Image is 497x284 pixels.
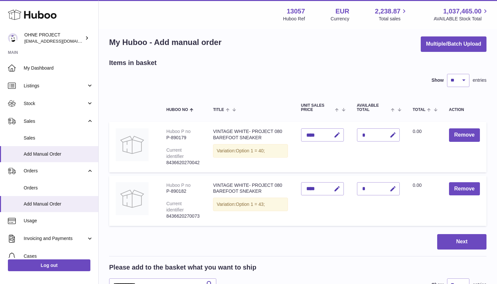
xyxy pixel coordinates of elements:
span: 0.00 [413,183,422,188]
button: Next [437,234,486,250]
span: Huboo no [166,108,188,112]
label: Show [432,77,444,83]
span: Total [413,108,426,112]
div: P-890182 [166,188,200,194]
div: Current identifier [166,147,184,159]
span: Orders [24,185,93,191]
strong: 13057 [287,7,305,16]
span: 0.00 [413,129,422,134]
div: 8436620270073 [166,213,200,219]
img: VINTAGE WHITE- PROJECT 080 BAREFOOT SNEAKER [116,182,149,215]
span: Listings [24,83,86,89]
span: Invoicing and Payments [24,235,86,242]
a: Log out [8,259,90,271]
div: Huboo P no [166,129,191,134]
h2: Please add to the basket what you want to ship [109,263,256,272]
div: Huboo P no [166,183,191,188]
span: Add Manual Order [24,151,93,157]
span: 2,238.87 [375,7,401,16]
img: support@ohneproject.com [8,33,18,43]
h2: Items in basket [109,58,157,67]
h1: My Huboo - Add manual order [109,37,222,48]
span: Sales [24,118,86,124]
span: Orders [24,168,86,174]
div: Currency [331,16,349,22]
span: [EMAIL_ADDRESS][DOMAIN_NAME] [24,38,97,44]
span: Usage [24,218,93,224]
span: Stock [24,100,86,107]
td: VINTAGE WHITE- PROJECT 080 BAREFOOT SNEAKER [206,122,294,172]
div: P-890179 [166,135,200,141]
button: Multiple/Batch Upload [421,36,486,52]
span: 1,037,465.00 [443,7,482,16]
span: Option 1 = 40; [236,148,265,153]
div: Huboo Ref [283,16,305,22]
span: Title [213,108,224,112]
div: Variation: [213,144,288,158]
button: Remove [449,128,480,142]
div: Current identifier [166,201,184,212]
div: OHNE PROJECT [24,32,83,44]
div: Variation: [213,198,288,211]
td: VINTAGE WHITE- PROJECT 080 BAREFOOT SNEAKER [206,176,294,226]
a: 1,037,465.00 AVAILABLE Stock Total [434,7,489,22]
strong: EUR [335,7,349,16]
span: AVAILABLE Stock Total [434,16,489,22]
span: AVAILABLE Total [357,103,390,112]
span: My Dashboard [24,65,93,71]
div: 8436620270042 [166,160,200,166]
span: Cases [24,253,93,259]
span: Unit Sales Price [301,103,334,112]
button: Remove [449,182,480,196]
span: Add Manual Order [24,201,93,207]
a: 2,238.87 Total sales [375,7,408,22]
img: VINTAGE WHITE- PROJECT 080 BAREFOOT SNEAKER [116,128,149,161]
div: Action [449,108,480,112]
span: Total sales [379,16,408,22]
span: Option 1 = 43; [236,202,265,207]
span: Sales [24,135,93,141]
span: entries [473,77,486,83]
